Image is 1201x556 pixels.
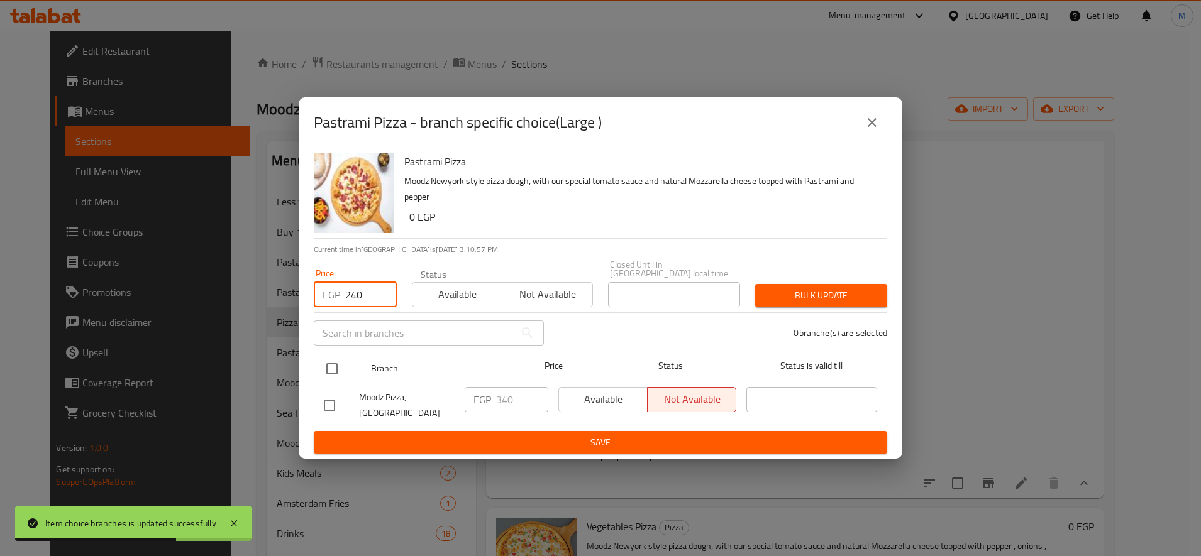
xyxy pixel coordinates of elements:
button: Available [412,282,502,307]
div: Item choice branches is updated successfully [45,516,216,530]
p: Moodz Newyork style pizza dough, with our special tomato sauce and natural Mozzarella cheese topp... [404,173,877,205]
h6: 0 EGP [409,208,877,226]
span: Save [324,435,877,450]
img: Pastrami Pizza [314,153,394,233]
button: Bulk update [755,284,887,307]
span: Not available [507,285,587,303]
span: Status is valid till [746,358,877,374]
p: 0 branche(s) are selected [794,327,887,339]
button: Save [314,431,887,454]
input: Please enter price [345,282,397,307]
input: Search in branches [314,320,515,346]
button: close [857,107,887,138]
h6: Pastrami Pizza [404,153,877,170]
span: Price [512,358,595,374]
button: Not available [502,282,592,307]
span: Moodz Pizza, [GEOGRAPHIC_DATA] [359,390,455,421]
h2: Pastrami Pizza - branch specific choice(Large ) [314,112,602,133]
p: EGP [323,287,340,302]
span: Available [418,285,497,303]
input: Please enter price [496,387,548,412]
p: EGP [473,392,491,407]
span: Branch [371,361,502,376]
p: Current time in [GEOGRAPHIC_DATA] is [DATE] 3:10:57 PM [314,244,887,255]
span: Bulk update [765,288,877,303]
span: Status [606,358,736,374]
